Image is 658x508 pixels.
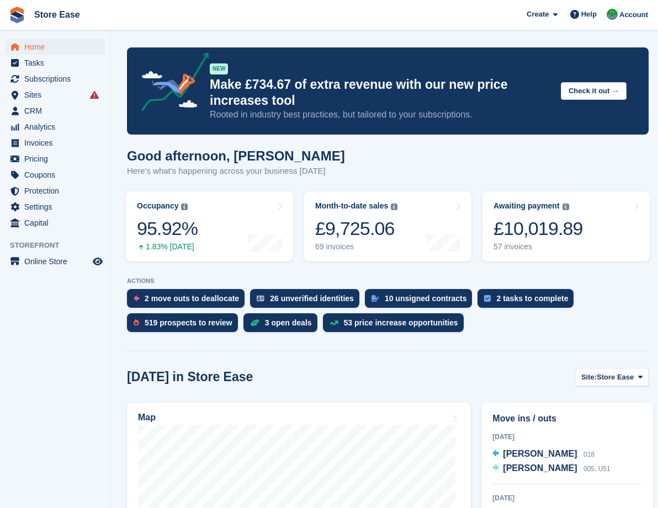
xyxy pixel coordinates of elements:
[597,372,634,383] span: Store Ease
[243,313,323,338] a: 3 open deals
[250,319,259,327] img: deal-1b604bf984904fb50ccaf53a9ad4b4a5d6e5aea283cecdc64d6e3604feb123c2.svg
[385,294,467,303] div: 10 unsigned contracts
[583,451,595,458] span: 018
[250,289,365,313] a: 26 unverified identities
[484,295,491,302] img: task-75834270c22a3079a89374b754ae025e5fb1db73e45f91037f5363f120a921f8.svg
[137,242,198,252] div: 1.83% [DATE]
[24,103,91,119] span: CRM
[304,191,471,261] a: Month-to-date sales £9,725.06 69 invoices
[134,295,139,302] img: move_outs_to_deallocate_icon-f764333ba52eb49d3ac5e1228854f67142a1ed5810a6f6cc68b1a99e826820c5.svg
[24,135,91,151] span: Invoices
[581,9,597,20] span: Help
[24,87,91,103] span: Sites
[10,240,110,251] span: Storefront
[493,201,560,211] div: Awaiting payment
[24,254,91,269] span: Online Store
[391,204,397,210] img: icon-info-grey-7440780725fd019a000dd9b08b2336e03edf1995a4989e88bcd33f0948082b44.svg
[365,289,478,313] a: 10 unsigned contracts
[6,39,104,55] a: menu
[145,318,232,327] div: 519 prospects to review
[496,294,568,303] div: 2 tasks to complete
[24,55,91,71] span: Tasks
[127,165,345,178] p: Here's what's happening across your business [DATE]
[181,204,188,210] img: icon-info-grey-7440780725fd019a000dd9b08b2336e03edf1995a4989e88bcd33f0948082b44.svg
[127,370,253,384] h2: [DATE] in Store Ease
[6,183,104,199] a: menu
[126,191,293,261] a: Occupancy 95.92% 1.83% [DATE]
[330,320,338,325] img: price_increase_opportunities-93ffe204e8149a01c8c9dc8f82e8f89637d9d84a8eef4429ea346261dce0b2c0.svg
[210,63,228,74] div: NEW
[6,167,104,183] a: menu
[6,55,104,71] a: menu
[132,52,209,115] img: price-adjustments-announcement-icon-8257ccfd72463d97f412b2fc003d46551f7dbcb40ab6d574587a9cd5c0d94...
[315,201,388,211] div: Month-to-date sales
[257,295,264,302] img: verify_identity-adf6edd0f0f0b5bbfe63781bf79b02c33cf7c696d77639b501bdc392416b5a36.svg
[344,318,458,327] div: 53 price increase opportunities
[563,204,569,210] img: icon-info-grey-7440780725fd019a000dd9b08b2336e03edf1995a4989e88bcd33f0948082b44.svg
[210,77,552,109] p: Make £734.67 of extra revenue with our new price increases tool
[6,215,104,231] a: menu
[24,119,91,135] span: Analytics
[137,217,198,240] div: 95.92%
[6,254,104,269] a: menu
[24,183,91,199] span: Protection
[607,9,618,20] img: Neal Smitheringale
[619,9,648,20] span: Account
[138,413,156,423] h2: Map
[492,432,643,442] div: [DATE]
[91,255,104,268] a: Preview store
[493,242,583,252] div: 57 invoices
[134,319,139,326] img: prospect-51fa495bee0391a8d652442698ab0144808aea92771e9ea1ae160a38d050c398.svg
[315,242,397,252] div: 69 invoices
[493,217,583,240] div: £10,019.89
[561,82,627,100] button: Check it out →
[270,294,354,303] div: 26 unverified identities
[6,71,104,87] a: menu
[583,465,611,473] span: 005, U51
[127,277,649,285] p: ACTIONS
[323,313,469,338] a: 53 price increase opportunities
[492,412,643,425] h2: Move ins / outs
[24,39,91,55] span: Home
[6,103,104,119] a: menu
[315,217,397,240] div: £9,725.06
[24,167,91,183] span: Coupons
[492,447,595,462] a: [PERSON_NAME] 018
[527,9,549,20] span: Create
[265,318,312,327] div: 3 open deals
[6,135,104,151] a: menu
[145,294,239,303] div: 2 move outs to deallocate
[6,87,104,103] a: menu
[137,201,178,211] div: Occupancy
[127,289,250,313] a: 2 move outs to deallocate
[24,215,91,231] span: Capital
[6,151,104,167] a: menu
[90,90,99,99] i: Smart entry sync failures have occurred
[575,368,649,386] button: Site: Store Ease
[210,109,552,121] p: Rooted in industry best practices, but tailored to your subscriptions.
[503,449,577,458] span: [PERSON_NAME]
[24,151,91,167] span: Pricing
[127,313,243,338] a: 519 prospects to review
[6,119,104,135] a: menu
[492,493,643,503] div: [DATE]
[581,372,597,383] span: Site:
[24,199,91,215] span: Settings
[24,71,91,87] span: Subscriptions
[482,191,650,261] a: Awaiting payment £10,019.89 57 invoices
[372,295,379,302] img: contract_signature_icon-13c848040528278c33f63329250d36e43548de30e8caae1d1a13099fd9432cc5.svg
[477,289,579,313] a: 2 tasks to complete
[492,462,610,476] a: [PERSON_NAME] 005, U51
[503,463,577,473] span: [PERSON_NAME]
[9,7,25,23] img: stora-icon-8386f47178a22dfd0bd8f6a31ec36ba5ce8667c1dd55bd0f319d3a0aa187defe.svg
[6,199,104,215] a: menu
[127,148,345,163] h1: Good afternoon, [PERSON_NAME]
[30,6,84,24] a: Store Ease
